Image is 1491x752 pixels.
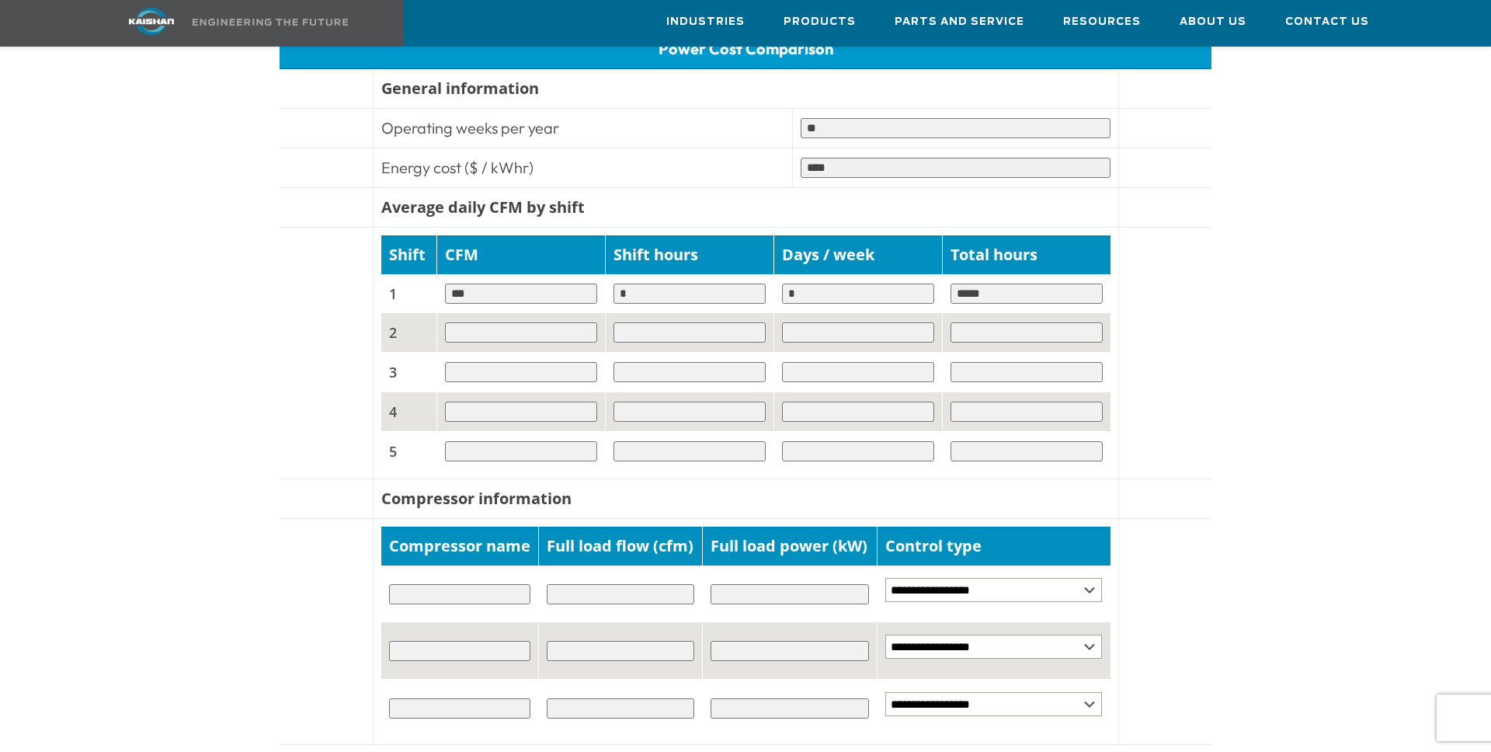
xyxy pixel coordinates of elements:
[784,13,856,31] span: Products
[539,527,703,566] td: Full load flow (cfm)
[381,313,437,353] td: 2
[381,527,539,566] td: Compressor name
[895,13,1024,31] span: Parts and Service
[877,527,1110,566] td: Control type
[1063,1,1141,43] a: Resources
[381,274,437,313] td: 1
[381,158,533,177] span: Energy cost ($ / kWhr)
[1285,1,1369,43] a: Contact Us
[381,353,437,392] td: 3
[1285,13,1369,31] span: Contact Us
[381,78,539,99] b: General information
[1180,13,1246,31] span: About Us
[381,118,559,138] span: Operating weeks per year
[1180,1,1246,43] a: About Us
[784,1,856,43] a: Products
[666,1,745,43] a: Industries
[703,527,877,566] td: Full load power (kW)
[93,8,210,35] img: kaishan logo
[381,432,437,472] td: 5
[895,1,1024,43] a: Parts and Service
[942,235,1110,274] td: Total hours
[659,39,833,58] span: Power Cost Comparison
[193,19,348,26] img: Engineering the future
[381,488,572,509] b: Compressor information
[666,13,745,31] span: Industries
[381,197,585,218] b: Average daily CFM by shift
[1063,13,1141,31] span: Resources
[381,235,437,274] td: Shift
[605,235,773,274] td: Shift hours
[381,392,437,432] td: 4
[773,235,942,274] td: Days / week
[437,235,606,274] td: CFM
